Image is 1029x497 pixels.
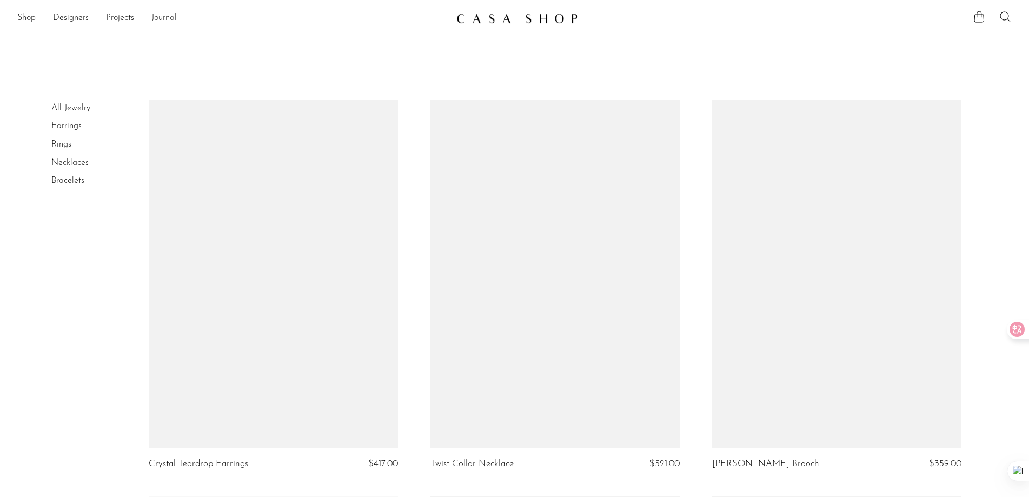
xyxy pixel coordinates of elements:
[649,459,680,468] span: $521.00
[929,459,961,468] span: $359.00
[51,104,90,112] a: All Jewelry
[712,459,819,469] a: [PERSON_NAME] Brooch
[149,459,248,469] a: Crystal Teardrop Earrings
[430,459,514,469] a: Twist Collar Necklace
[51,140,71,149] a: Rings
[51,122,82,130] a: Earrings
[368,459,398,468] span: $417.00
[17,9,448,28] nav: Desktop navigation
[151,11,177,25] a: Journal
[17,11,36,25] a: Shop
[106,11,134,25] a: Projects
[17,9,448,28] ul: NEW HEADER MENU
[51,158,89,167] a: Necklaces
[51,176,84,185] a: Bracelets
[53,11,89,25] a: Designers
